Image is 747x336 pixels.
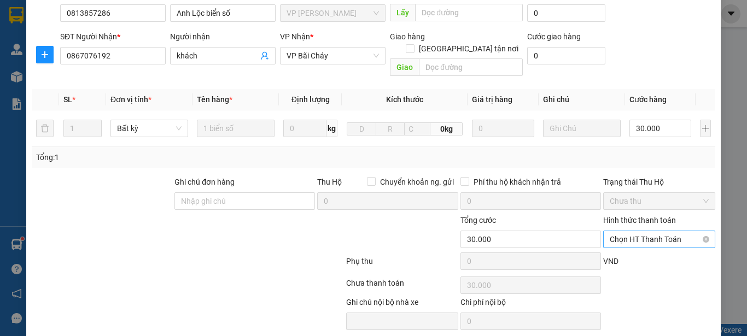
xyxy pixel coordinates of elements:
span: Giao [390,58,419,76]
input: Dọc đường [419,58,523,76]
div: Phụ thu [345,255,459,274]
input: R [376,122,405,135]
span: VND [603,257,618,266]
span: kg [326,120,337,137]
span: VP Nhận [280,32,310,41]
span: Kích thước [386,95,423,104]
div: Người nhận [170,31,276,43]
input: Ghi Chú [543,120,621,137]
input: Ghi chú đơn hàng [174,192,315,210]
span: Giao hàng [390,32,425,41]
span: user-add [260,51,269,60]
span: Đơn vị tính [110,95,151,104]
span: Cước hàng [629,95,667,104]
span: Chọn HT Thanh Toán [610,231,709,247]
button: plus [700,120,711,137]
button: delete [36,120,54,137]
span: Tên hàng [197,95,232,104]
span: Phí thu hộ khách nhận trả [469,176,565,188]
span: Chuyển khoản ng. gửi [376,176,458,188]
span: Giá trị hàng [472,95,512,104]
span: Tổng cước [460,216,496,225]
label: Ghi chú đơn hàng [174,178,235,186]
span: Bất kỳ [117,120,182,137]
div: Tổng: 1 [36,151,289,163]
span: Định lượng [291,95,330,104]
label: Hình thức thanh toán [603,216,676,225]
div: SĐT Người Nhận [60,31,166,43]
div: Ghi chú nội bộ nhà xe [346,296,458,313]
div: Chi phí nội bộ [460,296,601,313]
div: Trạng thái Thu Hộ [603,176,715,188]
span: [GEOGRAPHIC_DATA] tận nơi [415,43,523,55]
input: Cước giao hàng [527,47,605,64]
input: C [404,122,430,135]
span: close-circle [703,236,709,243]
input: Dọc đường [415,4,523,21]
span: VP Bãi Cháy [287,48,379,64]
button: plus [36,46,54,63]
input: 0 [472,120,534,137]
input: VD: Bàn, Ghế [197,120,275,137]
div: Chưa thanh toán [345,277,459,296]
span: plus [37,50,53,59]
span: Thu Hộ [317,178,342,186]
label: Cước giao hàng [527,32,581,41]
span: Lấy [390,4,415,21]
span: VP Minh Khai [287,5,379,21]
th: Ghi chú [539,89,625,110]
span: Chưa thu [610,193,709,209]
input: D [347,122,376,135]
input: Cước lấy hàng [527,4,605,22]
span: SL [63,95,72,104]
span: 0kg [430,122,463,135]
